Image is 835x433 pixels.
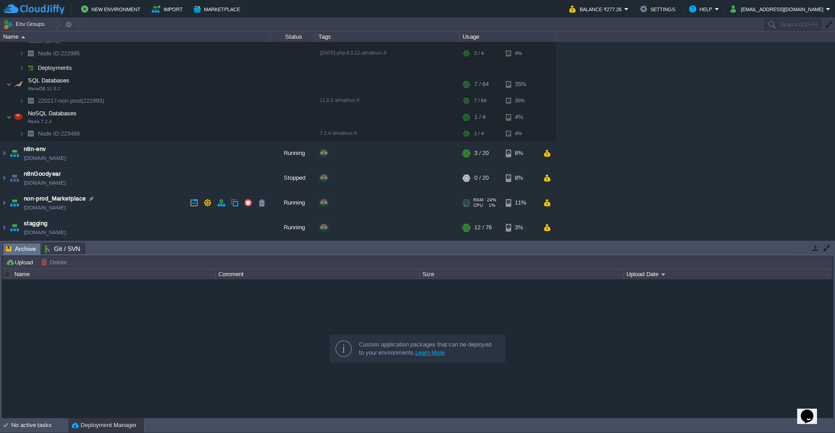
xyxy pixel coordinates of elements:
button: Help [689,4,715,14]
span: CPU [473,203,483,208]
div: 3 / 20 [474,141,489,165]
a: [DOMAIN_NAME] [24,228,66,237]
a: [DOMAIN_NAME] [24,203,66,212]
a: n8n-env [24,145,46,154]
img: AMDAwAAAACH5BAEAAAAALAAAAAABAAEAAAICRAEAOw== [0,166,8,190]
button: Settings [640,4,678,14]
img: AMDAwAAAACH5BAEAAAAALAAAAAABAAEAAAICRAEAOw== [24,61,37,75]
span: 11.5.2-almalinux-9 [320,97,359,103]
img: AMDAwAAAACH5BAEAAAAALAAAAAABAAEAAAICRAEAOw== [8,141,21,165]
img: AMDAwAAAACH5BAEAAAAALAAAAAABAAEAAAICRAEAOw== [0,215,8,240]
img: CloudJiffy [3,4,64,15]
img: AMDAwAAAACH5BAEAAAAALAAAAAABAAEAAAICRAEAOw== [24,46,37,60]
img: AMDAwAAAACH5BAEAAAAALAAAAAABAAEAAAICRAEAOw== [12,108,25,126]
button: Delete [41,258,69,266]
button: [EMAIL_ADDRESS][DOMAIN_NAME] [731,4,826,14]
div: Usage [460,32,555,42]
div: Name [12,269,215,279]
div: 11% [506,191,535,215]
img: AMDAwAAAACH5BAEAAAAALAAAAAABAAEAAAICRAEAOw== [19,94,24,108]
div: 35% [506,94,535,108]
a: n8nGoodyear [24,169,61,178]
span: RAM [473,197,483,203]
span: (222993) [82,97,104,104]
div: 35% [506,75,535,93]
a: [DOMAIN_NAME] [24,154,66,163]
img: AMDAwAAAACH5BAEAAAAALAAAAAABAAEAAAICRAEAOw== [21,36,25,38]
span: 7.2.4-almalinux-9 [320,130,357,136]
div: Tags [316,32,459,42]
div: Custom application packages that can be deployed to your environments. [359,341,498,357]
div: Running [271,141,316,165]
div: Upload Date [624,269,827,279]
img: AMDAwAAAACH5BAEAAAAALAAAAAABAAEAAAICRAEAOw== [24,127,37,141]
div: 4% [506,127,535,141]
a: NoSQL DatabasesRedis 7.2.4 [27,110,78,117]
span: Node ID: [38,130,61,137]
div: 1 / 4 [474,127,484,141]
div: 0 / 20 [474,166,489,190]
div: 8% [506,166,535,190]
img: AMDAwAAAACH5BAEAAAAALAAAAAABAAEAAAICRAEAOw== [19,61,24,75]
button: Balance ₹277.26 [569,4,624,14]
a: SQL DatabasesMariaDB 11.5.2 [27,77,71,84]
button: New Environment [81,4,143,14]
img: AMDAwAAAACH5BAEAAAAALAAAAAABAAEAAAICRAEAOw== [8,215,21,240]
span: MariaDB 11.5.2 [28,86,60,91]
span: SQL Databases [27,77,71,84]
button: Deployment Manager [72,421,136,430]
a: 220217-non-prod(222993) [37,97,105,105]
img: AMDAwAAAACH5BAEAAAAALAAAAAABAAEAAAICRAEAOw== [19,46,24,60]
button: Upload [6,258,36,266]
img: AMDAwAAAACH5BAEAAAAALAAAAAABAAEAAAICRAEAOw== [8,166,21,190]
div: 8% [506,141,535,165]
a: [DOMAIN_NAME] [24,178,66,187]
span: Node ID: [38,50,61,57]
a: non-prod_Marketplace [24,194,86,203]
div: Comment [216,269,419,279]
button: Env Groups [3,18,48,31]
span: Redis 7.2.4 [28,119,52,124]
div: Name [1,32,270,42]
span: Git / SVN [45,243,80,254]
div: 1 / 4 [474,108,486,126]
a: stagging [24,219,48,228]
div: 7 / 64 [474,75,489,93]
span: 1% [486,203,495,208]
div: Stopped [271,166,316,190]
img: AMDAwAAAACH5BAEAAAAALAAAAAABAAEAAAICRAEAOw== [24,94,37,108]
div: 3% [506,215,535,240]
div: 7 / 64 [474,94,486,108]
img: AMDAwAAAACH5BAEAAAAALAAAAAABAAEAAAICRAEAOw== [12,75,25,93]
img: AMDAwAAAACH5BAEAAAAALAAAAAABAAEAAAICRAEAOw== [0,141,8,165]
span: 223488 [37,130,81,137]
span: [DATE]-php-8.3.12-almalinux-9 [320,50,386,55]
span: 24% [487,197,496,203]
div: 4% [506,46,535,60]
a: Deployments [37,64,73,72]
img: AMDAwAAAACH5BAEAAAAALAAAAAABAAEAAAICRAEAOw== [6,108,12,126]
div: Size [420,269,623,279]
span: NoSQL Databases [27,109,78,117]
iframe: chat widget [797,397,826,424]
span: 222995 [37,50,81,57]
div: Status [271,32,315,42]
div: 2 / 4 [474,46,484,60]
img: AMDAwAAAACH5BAEAAAAALAAAAAABAAEAAAICRAEAOw== [0,191,8,215]
div: Running [271,191,316,215]
a: Node ID:222995 [37,50,81,57]
img: AMDAwAAAACH5BAEAAAAALAAAAAABAAEAAAICRAEAOw== [8,191,21,215]
img: AMDAwAAAACH5BAEAAAAALAAAAAABAAEAAAICRAEAOw== [6,75,12,93]
img: AMDAwAAAACH5BAEAAAAALAAAAAABAAEAAAICRAEAOw== [19,127,24,141]
a: Node ID:223488 [37,130,81,137]
a: Learn More [415,349,445,356]
div: 4% [506,108,535,126]
button: Marketplace [194,4,243,14]
div: 12 / 76 [474,215,492,240]
span: Archive [6,243,36,255]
